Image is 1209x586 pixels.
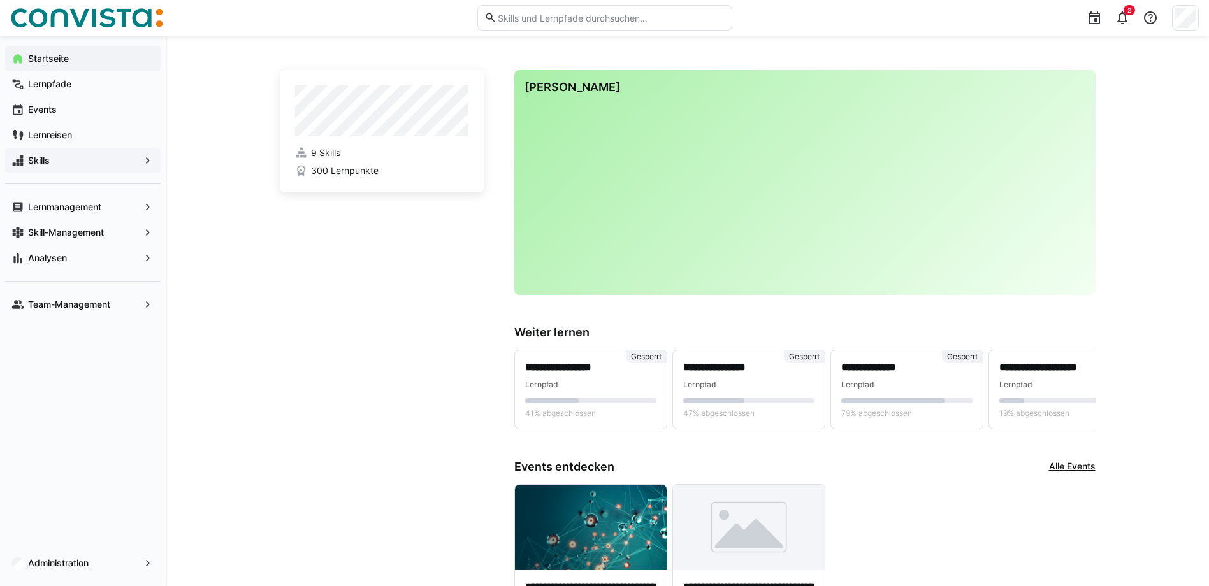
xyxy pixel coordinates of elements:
[841,380,874,389] span: Lernpfad
[311,146,340,159] span: 9 Skills
[514,460,614,474] h3: Events entdecken
[673,485,825,570] img: image
[514,325,1096,339] h3: Weiter lernen
[525,80,1085,94] h3: [PERSON_NAME]
[999,380,1032,389] span: Lernpfad
[1049,460,1096,474] a: Alle Events
[496,12,725,24] input: Skills und Lernpfade durchsuchen…
[789,352,820,362] span: Gesperrt
[631,352,662,362] span: Gesperrt
[999,408,1069,418] span: 19% abgeschlossen
[525,408,596,418] span: 41% abgeschlossen
[1127,6,1131,14] span: 2
[947,352,978,362] span: Gesperrt
[515,485,667,570] img: image
[295,146,468,159] a: 9 Skills
[683,408,755,418] span: 47% abgeschlossen
[525,380,558,389] span: Lernpfad
[683,380,716,389] span: Lernpfad
[841,408,912,418] span: 79% abgeschlossen
[311,164,379,177] span: 300 Lernpunkte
